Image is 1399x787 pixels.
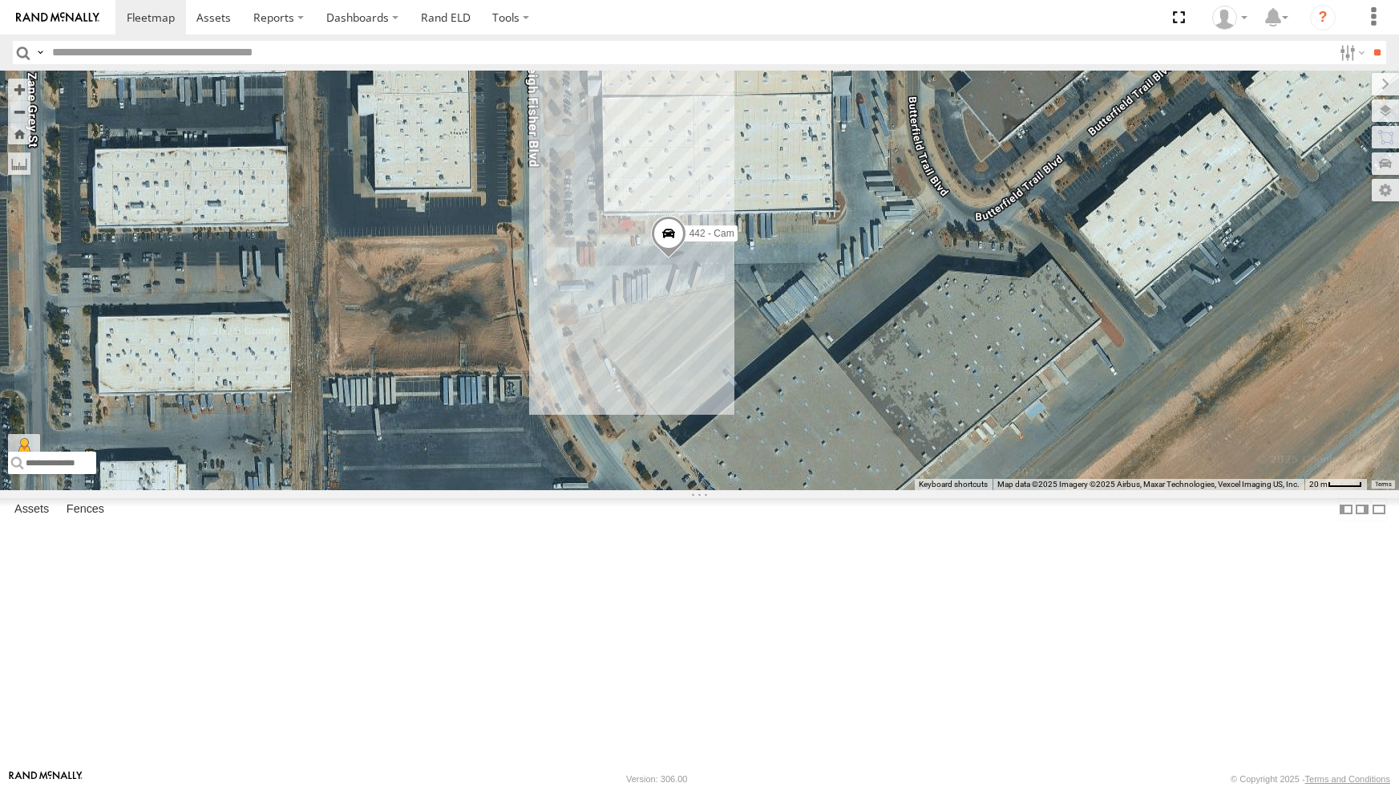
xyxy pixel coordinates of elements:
[8,434,40,466] button: Drag Pegman onto the map to open Street View
[9,771,83,787] a: Visit our Website
[1304,479,1367,490] button: Map Scale: 20 m per 39 pixels
[1305,774,1390,784] a: Terms and Conditions
[6,499,57,521] label: Assets
[919,479,988,490] button: Keyboard shortcuts
[1375,481,1392,487] a: Terms (opens in new tab)
[626,774,687,784] div: Version: 306.00
[16,12,99,23] img: rand-logo.svg
[8,123,30,144] button: Zoom Home
[34,41,46,64] label: Search Query
[1310,5,1336,30] i: ?
[1371,498,1387,521] label: Hide Summary Table
[1231,774,1390,784] div: © Copyright 2025 -
[8,100,30,123] button: Zoom out
[1372,179,1399,201] label: Map Settings
[8,79,30,100] button: Zoom in
[59,499,112,521] label: Fences
[997,480,1300,489] span: Map data ©2025 Imagery ©2025 Airbus, Maxar Technologies, Vexcel Imaging US, Inc.
[1207,6,1253,30] div: Armando Sotelo
[1354,498,1370,521] label: Dock Summary Table to the Right
[689,228,734,239] span: 442 - Cam
[1338,498,1354,521] label: Dock Summary Table to the Left
[1309,480,1328,489] span: 20 m
[1333,41,1368,64] label: Search Filter Options
[8,152,30,175] label: Measure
